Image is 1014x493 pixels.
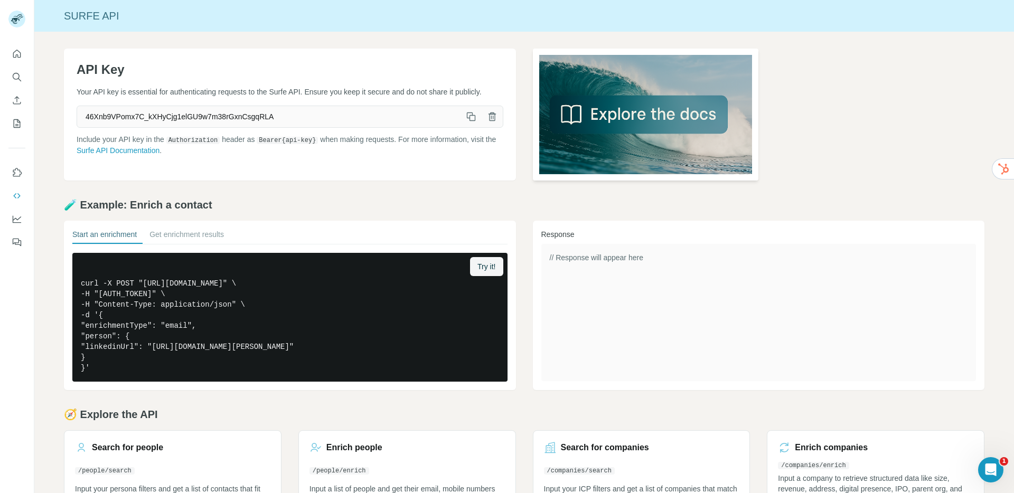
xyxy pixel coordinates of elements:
[64,197,984,212] h2: 🧪 Example: Enrich a contact
[8,163,25,182] button: Use Surfe on LinkedIn
[72,229,137,244] button: Start an enrichment
[561,441,649,454] h3: Search for companies
[77,134,503,156] p: Include your API key in the header as when making requests. For more information, visit the .
[470,257,503,276] button: Try it!
[8,233,25,252] button: Feedback
[8,11,25,27] img: Avatar
[72,253,508,382] pre: curl -X POST "[URL][DOMAIN_NAME]" \ -H "[AUTH_TOKEN]" \ -H "Content-Type: application/json" \ -d ...
[77,146,159,155] a: Surfe API Documentation
[8,210,25,229] button: Dashboard
[309,467,369,475] code: /people/enrich
[149,229,224,244] button: Get enrichment results
[166,137,220,144] code: Authorization
[326,441,382,454] h3: Enrich people
[8,91,25,110] button: Enrich CSV
[8,44,25,63] button: Quick start
[544,467,615,475] code: /companies/search
[92,441,163,454] h3: Search for people
[8,186,25,205] button: Use Surfe API
[64,407,984,422] h2: 🧭 Explore the API
[795,441,868,454] h3: Enrich companies
[978,457,1003,482] iframe: Intercom live chat
[778,462,849,469] code: /companies/enrich
[8,68,25,87] button: Search
[75,467,135,475] code: /people/search
[550,253,643,262] span: // Response will appear here
[8,114,25,133] button: My lists
[77,87,503,97] p: Your API key is essential for authenticating requests to the Surfe API. Ensure you keep it secure...
[477,261,495,272] span: Try it!
[77,107,461,126] span: 46Xnb9VPomx7C_kXHyCjg1elGU9w7m38rGxnCsgqRLA
[34,8,1014,23] div: Surfe API
[77,61,503,78] h1: API Key
[1000,457,1008,466] span: 1
[257,137,318,144] code: Bearer {api-key}
[541,229,977,240] h3: Response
